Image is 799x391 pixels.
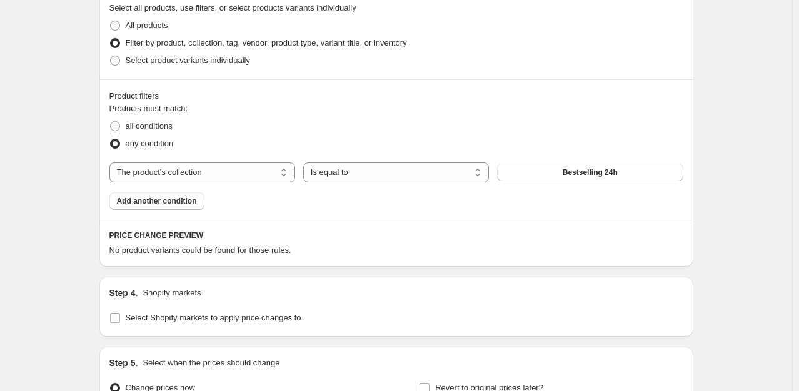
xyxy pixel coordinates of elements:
[109,104,188,113] span: Products must match:
[109,287,138,299] h2: Step 4.
[117,196,197,206] span: Add another condition
[109,230,683,240] h6: PRICE CHANGE PREVIEW
[126,38,407,47] span: Filter by product, collection, tag, vendor, product type, variant title, or inventory
[126,313,301,322] span: Select Shopify markets to apply price changes to
[126,56,250,65] span: Select product variants individually
[563,167,618,177] span: Bestselling 24h
[143,287,201,299] p: Shopify markets
[143,357,279,369] p: Select when the prices should change
[109,3,356,12] span: Select all products, use filters, or select products variants individually
[109,90,683,102] div: Product filters
[497,164,683,181] button: Bestselling 24h
[126,121,173,131] span: all conditions
[126,21,168,30] span: All products
[126,139,174,148] span: any condition
[109,245,291,255] span: No product variants could be found for those rules.
[109,192,204,210] button: Add another condition
[109,357,138,369] h2: Step 5.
